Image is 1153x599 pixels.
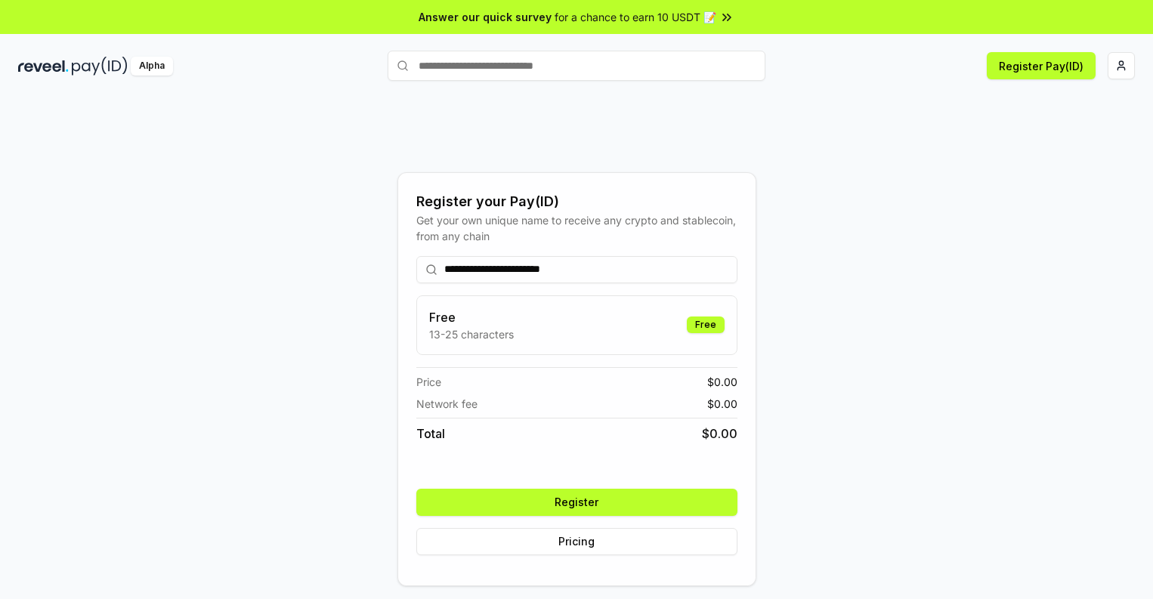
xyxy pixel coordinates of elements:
[555,9,716,25] span: for a chance to earn 10 USDT 📝
[702,425,737,443] span: $ 0.00
[707,374,737,390] span: $ 0.00
[72,57,128,76] img: pay_id
[416,489,737,516] button: Register
[416,396,478,412] span: Network fee
[429,308,514,326] h3: Free
[131,57,173,76] div: Alpha
[429,326,514,342] p: 13-25 characters
[419,9,552,25] span: Answer our quick survey
[416,425,445,443] span: Total
[416,374,441,390] span: Price
[18,57,69,76] img: reveel_dark
[987,52,1096,79] button: Register Pay(ID)
[707,396,737,412] span: $ 0.00
[416,528,737,555] button: Pricing
[416,212,737,244] div: Get your own unique name to receive any crypto and stablecoin, from any chain
[687,316,725,333] div: Free
[416,191,737,212] div: Register your Pay(ID)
